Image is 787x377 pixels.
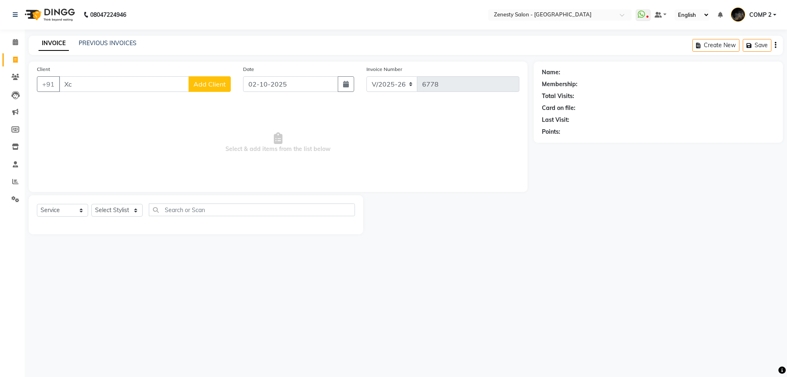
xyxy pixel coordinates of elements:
[542,68,560,77] div: Name:
[21,3,77,26] img: logo
[542,80,578,89] div: Membership:
[542,116,569,124] div: Last Visit:
[193,80,226,88] span: Add Client
[243,66,254,73] label: Date
[37,102,519,184] span: Select & add items from the list below
[749,11,771,19] span: COMP 2
[366,66,402,73] label: Invoice Number
[743,39,771,52] button: Save
[542,128,560,136] div: Points:
[37,66,50,73] label: Client
[189,76,231,92] button: Add Client
[59,76,189,92] input: Search by Name/Mobile/Email/Code
[542,92,574,101] div: Total Visits:
[149,203,355,216] input: Search or Scan
[79,39,136,47] a: PREVIOUS INVOICES
[37,76,60,92] button: +91
[542,104,575,112] div: Card on file:
[692,39,739,52] button: Create New
[731,7,745,22] img: COMP 2
[90,3,126,26] b: 08047224946
[39,36,69,51] a: INVOICE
